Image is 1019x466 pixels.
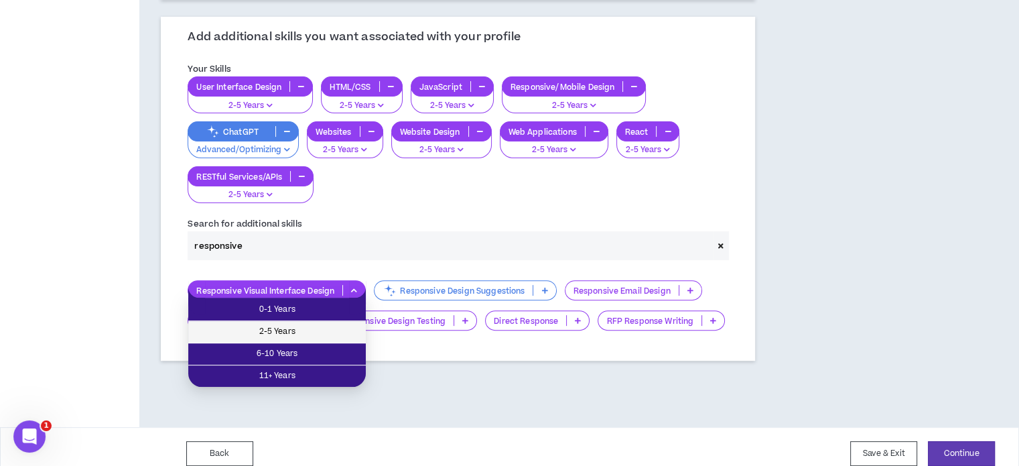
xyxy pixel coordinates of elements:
p: HTML/CSS [322,82,379,92]
span: 6-10 Years [196,347,358,361]
p: Web Applications [500,127,585,137]
p: Responsive Email Design [565,286,679,296]
button: 2-5 Years [391,133,492,158]
p: 2-5 Years [511,100,637,112]
p: 2-5 Years [196,100,304,112]
p: Responsive Design Testing [333,316,454,326]
p: 2-5 Years [508,144,600,156]
p: 2-5 Years [196,189,305,201]
p: Responsive Design Suggestions [375,286,533,296]
span: 2-5 Years [196,325,358,339]
button: 2-5 Years [188,89,313,114]
p: Responsive Visual Interface Design [188,286,342,296]
span: 11+ Years [196,369,358,384]
p: ChatGPT [188,127,275,137]
button: 2-5 Years [616,133,680,158]
button: 2-5 Years [321,89,402,114]
button: 2-5 Years [307,133,383,158]
label: Your Skills [188,58,230,80]
input: (e.g. Wireframing, Web Design, A/B Testing, etc.) [188,231,712,260]
h3: Add additional skills you want associated with your profile [188,30,520,45]
iframe: Intercom live chat [13,420,46,453]
button: 2-5 Years [411,89,494,114]
button: 2-5 Years [500,133,608,158]
button: Save & Exit [850,441,917,466]
p: RESTful Services/APIs [188,172,290,182]
button: Advanced/Optimizing [188,133,299,158]
button: 2-5 Years [188,178,314,203]
p: React [617,127,657,137]
button: Back [186,441,253,466]
span: 0-1 Years [196,302,358,317]
button: 2-5 Years [502,89,646,114]
p: 2-5 Years [400,144,483,156]
p: Websites [308,127,359,137]
p: 2-5 Years [316,144,374,156]
p: Direct Response [486,316,566,326]
p: User Interface Design [188,82,289,92]
p: Advanced/Optimizing [196,144,290,156]
p: Website Design [392,127,468,137]
p: 2-5 Years [419,100,485,112]
p: JavaScript [411,82,470,92]
button: Continue [928,441,995,466]
p: 2-5 Years [330,100,393,112]
p: 2-5 Years [625,144,671,156]
label: Search for additional skills [188,213,301,235]
p: Responsive/Mobile Design [502,82,622,92]
p: RFP Response Writing [598,316,701,326]
span: 1 [41,420,52,431]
